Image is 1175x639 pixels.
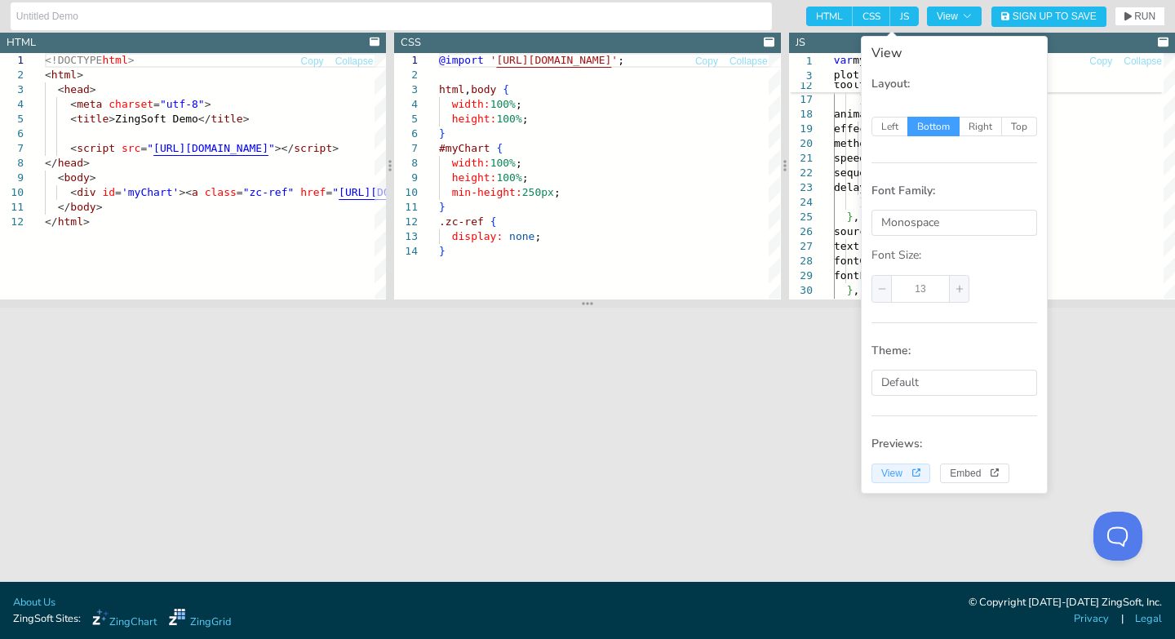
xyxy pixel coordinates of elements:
span: ; [554,186,561,198]
span: var [834,54,853,66]
span: ; [522,113,529,125]
span: body [64,171,89,184]
span: 100% [497,113,522,125]
span: > [90,83,96,95]
span: > [332,142,339,154]
span: ' [612,54,619,66]
span: ' [490,54,497,66]
span: speed: [834,152,872,164]
span: head [64,83,89,95]
div: 25 [789,210,813,224]
span: < [70,98,77,110]
span: | [1121,611,1124,627]
a: ZingGrid [169,609,231,630]
span: charset [109,98,153,110]
span: Copy [301,56,324,66]
span: Embed [950,468,1000,478]
button: Collapse [335,54,375,69]
span: "zc-ref" [243,186,295,198]
button: Collapse [729,54,769,69]
div: 12 [394,215,418,229]
span: Monospace [881,215,939,230]
span: html [58,215,83,228]
span: width: [452,98,490,110]
span: } [439,127,446,140]
span: fontFamily: [834,269,904,282]
span: 'myChart' [122,186,179,198]
span: fontColor: [834,255,898,267]
span: > [128,54,135,66]
a: About Us [13,595,55,610]
span: JS [890,7,919,26]
span: 12 [789,78,813,93]
span: animation: [834,108,898,120]
input: Untitled Demo [16,3,766,29]
span: html [51,69,77,81]
span: head [58,157,83,169]
span: </ [45,157,58,169]
div: checkbox-group [806,7,919,26]
span: title [77,113,109,125]
span: " [268,142,275,154]
span: [URL][DOMAIN_NAME] [339,186,454,198]
span: html [439,83,464,95]
span: = [326,186,332,198]
span: method: [834,137,879,149]
span: .zc-ref [439,215,484,228]
p: Font Family: [871,183,1037,199]
span: </ [45,215,58,228]
div: 30 [789,283,813,298]
div: 6 [394,126,418,141]
span: 100% [497,171,522,184]
div: 10 [394,185,418,200]
span: , [465,83,472,95]
div: JS [796,35,805,51]
span: script [77,142,115,154]
span: decrease number [872,276,892,302]
div: 7 [394,141,418,156]
span: View [881,468,920,478]
span: , [853,284,859,296]
span: #myChart [439,142,490,154]
div: 19 [789,122,813,136]
div: View [861,36,1048,494]
div: 1 [394,53,418,68]
span: ></ [275,142,294,154]
div: © Copyright [DATE]-[DATE] ZingSoft, Inc. [969,595,1162,611]
span: display: [452,230,503,242]
span: meta [77,98,102,110]
span: < [58,83,64,95]
div: 11 [394,200,418,215]
div: 26 [789,224,813,239]
span: } [859,93,866,105]
span: 100% [490,98,516,110]
span: ZingSoft Demo [115,113,198,125]
span: > [109,113,115,125]
span: 3 [789,69,813,83]
div: 8 [394,156,418,171]
span: } [439,245,446,257]
span: min-height: [452,186,522,198]
span: ; [619,54,625,66]
span: [URL][DOMAIN_NAME] [153,142,268,154]
iframe: Toggle Customer Support [1093,512,1142,561]
span: > [243,113,250,125]
button: Copy [300,54,325,69]
span: > [83,215,90,228]
span: Copy [1089,56,1112,66]
div: 14 [394,244,418,259]
span: <!DOCTYPE [45,54,102,66]
a: Legal [1135,611,1162,627]
span: >< [179,186,192,198]
span: Left [871,117,908,136]
div: 5 [394,112,418,126]
span: ; [535,230,542,242]
span: CSS [853,7,890,26]
span: < [58,171,64,184]
p: Layout: [871,76,1037,92]
button: View [871,464,930,483]
span: ; [516,157,522,169]
div: 23 [789,180,813,195]
span: HTML [806,7,853,26]
span: = [237,186,243,198]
